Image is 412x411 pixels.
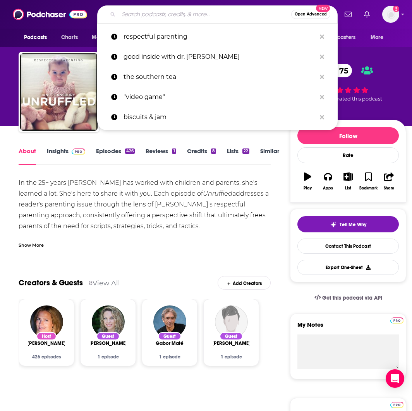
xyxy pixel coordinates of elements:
div: Guest [96,332,120,340]
a: View All [93,279,120,287]
button: List [338,167,358,195]
div: Share [384,186,394,191]
a: Lists22 [227,147,249,165]
img: User Profile [382,6,399,23]
a: Charts [56,30,82,45]
span: More [371,32,384,43]
div: Guest [220,332,243,340]
a: biscuits & jam [97,107,338,127]
a: Tina Payne Bryson [89,340,127,346]
span: rated this podcast [337,96,382,102]
span: Logged in as sarahhallprinc [382,6,399,23]
button: Apps [318,167,338,195]
span: 75 [331,64,352,77]
div: Guest [158,332,181,340]
div: Apps [323,186,333,191]
button: open menu [313,30,367,45]
div: 1 episode [90,354,126,360]
button: tell me why sparkleTell Me Why [297,216,399,232]
div: 22 [242,148,249,154]
a: Show notifications dropdown [361,8,373,21]
button: Open AdvancedNew [291,10,330,19]
p: "video game" [124,87,316,107]
svg: Add a profile image [393,6,399,12]
a: Credits8 [187,147,216,165]
img: Podchaser - Follow, Share and Rate Podcasts [13,7,87,22]
em: Unruffled [203,190,232,197]
div: Bookmark [359,186,378,191]
button: Share [379,167,399,195]
button: Bookmark [359,167,379,195]
a: Janet Lansbury [27,340,66,346]
img: Podchaser Pro [390,402,404,408]
span: Open Advanced [295,12,327,16]
span: Get this podcast via API [322,295,382,301]
img: tell me why sparkle [330,222,336,228]
p: biscuits & jam [124,107,316,127]
a: good inside with dr. [PERSON_NAME] [97,47,338,67]
a: About [19,147,36,165]
a: InsightsPodchaser Pro [47,147,85,165]
img: Podchaser Pro [390,317,404,324]
div: 426 [125,148,135,154]
p: respectful parenting [124,27,316,47]
a: respectful parenting [97,27,338,47]
span: Charts [61,32,78,43]
button: Follow [297,127,399,144]
span: [PERSON_NAME] [89,340,127,346]
p: good inside with dr. becky [124,47,316,67]
div: 8 [89,280,93,287]
a: Reviews1 [146,147,176,165]
p: the southern tea [124,67,316,87]
div: Search podcasts, credits, & more... [97,5,338,23]
img: Podchaser Pro [72,148,85,155]
div: Play [304,186,312,191]
div: 8 [211,148,216,154]
a: the southern tea [97,67,338,87]
img: Grace Lautman [215,305,248,338]
img: Tina Payne Bryson [92,305,125,338]
a: Contact This Podcast [297,239,399,254]
button: Play [297,167,318,195]
button: Show profile menu [382,6,399,23]
span: Tell Me Why [340,222,366,228]
span: New [316,5,330,12]
div: List [345,186,351,191]
button: open menu [19,30,57,45]
img: Janet Lansbury [30,305,63,338]
div: 75 3 peoplerated this podcast [290,59,406,107]
a: Pro website [390,316,404,324]
a: Gabor Maté [156,340,184,346]
a: Get this podcast via API [308,288,389,307]
div: 1 [172,148,176,154]
a: "video game" [97,87,338,107]
img: Respectful Parenting: Janet Lansbury Unruffled [20,53,98,131]
div: 426 episodes [28,354,65,360]
div: 1 episode [151,354,188,360]
a: Grace Lautman [212,340,251,346]
a: Episodes426 [96,147,135,165]
span: [PERSON_NAME] [212,340,251,346]
span: [PERSON_NAME] [27,340,66,346]
a: Similar [260,147,279,165]
a: 75 [324,64,352,77]
a: Creators & Guests [19,278,83,288]
button: Export One-Sheet [297,260,399,275]
div: Rate [297,147,399,163]
span: Podcasts [24,32,47,43]
div: Open Intercom Messenger [386,369,404,388]
div: Add Creators [218,276,271,290]
img: Gabor Maté [153,305,186,338]
label: My Notes [297,321,399,334]
a: Pro website [390,401,404,408]
div: 1 episode [213,354,249,360]
div: Host [36,332,57,340]
button: open menu [86,30,129,45]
